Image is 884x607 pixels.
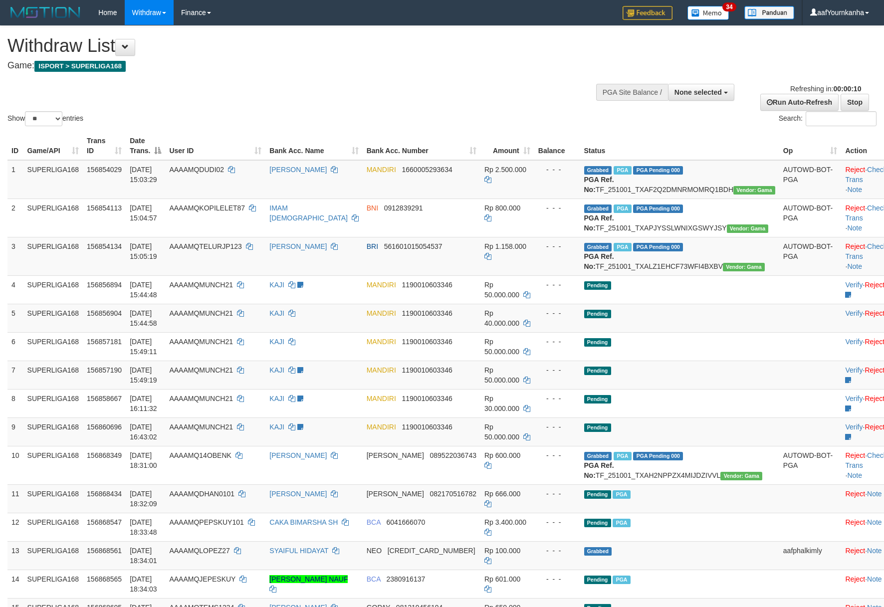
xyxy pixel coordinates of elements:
[480,132,534,160] th: Amount: activate to sort column ascending
[7,132,23,160] th: ID
[430,490,476,498] span: Copy 082170516782 to clipboard
[7,111,83,126] label: Show entries
[269,166,327,174] a: [PERSON_NAME]
[484,423,519,441] span: Rp 50.000.000
[580,132,779,160] th: Status
[130,166,157,184] span: [DATE] 15:03:29
[269,395,284,403] a: KAJI
[386,518,425,526] span: Copy 6041666070 to clipboard
[845,242,865,250] a: Reject
[87,518,122,526] span: 156868547
[845,281,863,289] a: Verify
[402,423,452,431] span: Copy 1190010603346 to clipboard
[367,281,396,289] span: MANDIRI
[584,214,614,232] b: PGA Ref. No:
[130,547,157,565] span: [DATE] 18:34:01
[169,423,233,431] span: AAAAMQMUNCH21
[584,452,612,460] span: Grabbed
[402,309,452,317] span: Copy 1190010603346 to clipboard
[7,275,23,304] td: 4
[367,490,424,498] span: [PERSON_NAME]
[23,446,83,484] td: SUPERLIGA168
[779,541,842,570] td: aafphalkimly
[367,518,381,526] span: BCA
[130,423,157,441] span: [DATE] 16:43:02
[87,575,122,583] span: 156868565
[584,243,612,251] span: Grabbed
[7,446,23,484] td: 10
[722,2,736,11] span: 34
[7,361,23,389] td: 7
[538,280,576,290] div: - - -
[23,484,83,513] td: SUPERLIGA168
[841,94,869,111] a: Stop
[779,446,842,484] td: AUTOWD-BOT-PGA
[779,132,842,160] th: Op: activate to sort column ascending
[87,281,122,289] span: 156856894
[269,204,348,222] a: IMAM [DEMOGRAPHIC_DATA]
[484,518,526,526] span: Rp 3.400.000
[484,451,520,459] span: Rp 600.000
[733,186,775,195] span: Vendor URL: https://trx31.1velocity.biz
[484,281,519,299] span: Rp 50.000.000
[760,94,839,111] a: Run Auto-Refresh
[7,160,23,199] td: 1
[169,338,233,346] span: AAAAMQMUNCH21
[87,547,122,555] span: 156868561
[402,281,452,289] span: Copy 1190010603346 to clipboard
[580,199,779,237] td: TF_251001_TXAPJYSSLWNIXGSWYJSY
[7,304,23,332] td: 5
[580,160,779,199] td: TF_251001_TXAF2Q2DMNRMOMRQ1BDH
[687,6,729,20] img: Button%20Memo.svg
[367,338,396,346] span: MANDIRI
[23,361,83,389] td: SUPERLIGA168
[269,309,284,317] a: KAJI
[130,395,157,412] span: [DATE] 16:11:32
[384,242,442,250] span: Copy 561601015054537 to clipboard
[779,160,842,199] td: AUTOWD-BOT-PGA
[538,241,576,251] div: - - -
[584,367,611,375] span: Pending
[87,451,122,459] span: 156868349
[744,6,794,19] img: panduan.png
[845,423,863,431] a: Verify
[613,576,630,584] span: Marked by aafchhiseyha
[25,111,62,126] select: Showentries
[580,237,779,275] td: TF_251001_TXALZ1EHCF73WFI4BXBV
[87,204,122,212] span: 156854113
[87,423,122,431] span: 156860696
[7,36,579,56] h1: Withdraw List
[845,547,865,555] a: Reject
[87,309,122,317] span: 156856904
[269,547,328,555] a: SYAIFUL HIDAYAT
[367,242,378,250] span: BRI
[584,576,611,584] span: Pending
[723,263,765,271] span: Vendor URL: https://trx31.1velocity.biz
[7,484,23,513] td: 11
[367,423,396,431] span: MANDIRI
[845,518,865,526] a: Reject
[484,166,526,174] span: Rp 2.500.000
[126,132,165,160] th: Date Trans.: activate to sort column descending
[7,389,23,417] td: 8
[720,472,762,480] span: Vendor URL: https://trx31.1velocity.biz
[402,366,452,374] span: Copy 1190010603346 to clipboard
[23,132,83,160] th: Game/API: activate to sort column ascending
[845,309,863,317] a: Verify
[633,204,683,213] span: PGA Pending
[538,517,576,527] div: - - -
[867,490,882,498] a: Note
[169,518,243,526] span: AAAAMQPEPSKUY101
[623,6,672,20] img: Feedback.jpg
[130,338,157,356] span: [DATE] 15:49:11
[538,450,576,460] div: - - -
[538,203,576,213] div: - - -
[614,204,631,213] span: Marked by aafchhiseyha
[613,490,630,499] span: Marked by aafsengchandara
[7,61,579,71] h4: Game:
[484,204,520,212] span: Rp 800.000
[388,547,475,555] span: Copy 5859459223534313 to clipboard
[165,132,265,160] th: User ID: activate to sort column ascending
[484,309,519,327] span: Rp 40.000.000
[23,275,83,304] td: SUPERLIGA168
